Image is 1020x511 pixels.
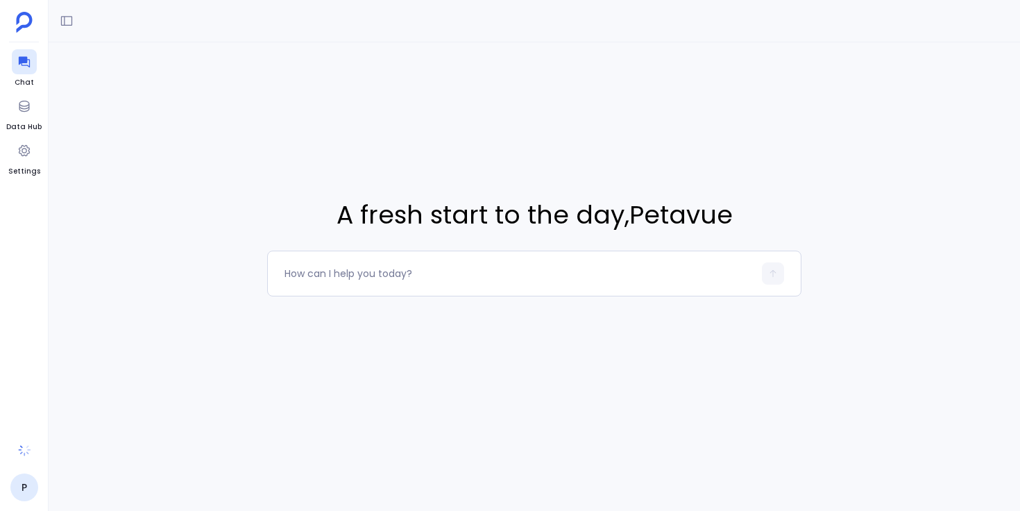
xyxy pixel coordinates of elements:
span: A fresh start to the day , Petavue [267,196,801,234]
a: Chat [12,49,37,88]
a: Data Hub [6,94,42,133]
a: Settings [8,138,40,177]
span: Settings [8,166,40,177]
a: P [10,474,38,501]
img: petavue logo [16,12,33,33]
span: Data Hub [6,122,42,133]
img: spinner-B0dY0IHp.gif [17,443,31,457]
span: Chat [12,77,37,88]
